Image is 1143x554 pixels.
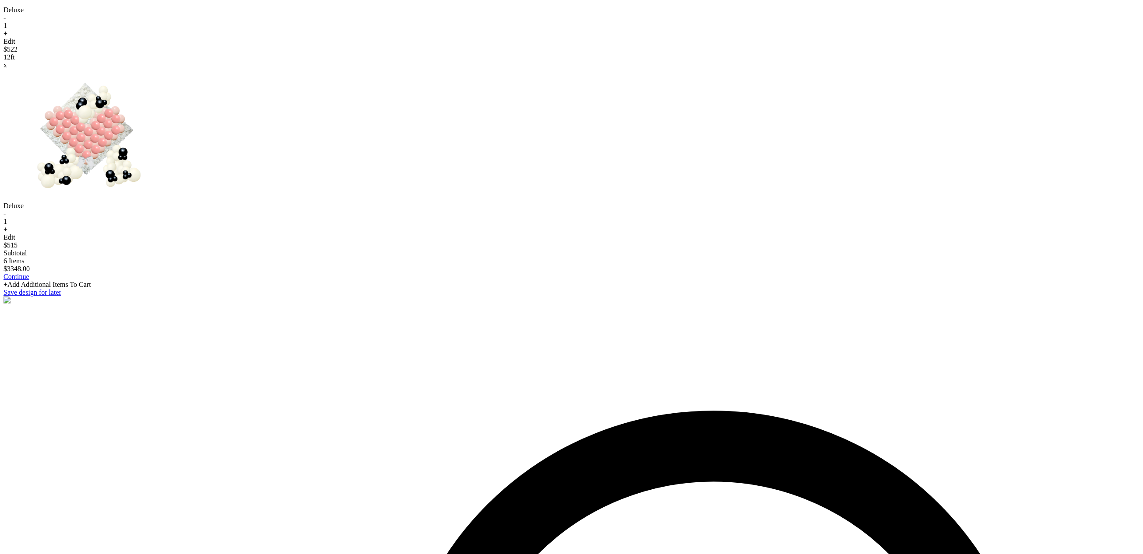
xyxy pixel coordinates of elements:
[4,265,1139,273] div: $3348.00
[4,53,1139,61] div: 12 ft
[4,30,1139,38] div: +
[4,233,1139,241] div: Edit
[4,22,1139,30] div: 1
[4,218,1139,226] div: 1
[4,202,1139,210] div: Deluxe
[4,241,1139,249] div: $515
[4,273,29,280] a: Continue
[4,249,1139,257] div: Subtotal
[4,61,1139,69] div: x
[4,296,23,304] img: logo
[4,257,1139,265] div: 6 Items
[4,14,1139,22] div: -
[4,289,61,296] a: Save design for later
[4,69,174,200] img: Design with add-ons
[4,210,1139,218] div: -
[4,6,1139,14] div: Deluxe
[4,281,1139,289] div: +Add Additional Items To Cart
[4,226,1139,233] div: +
[4,45,1139,53] div: $522
[4,38,1139,45] div: Edit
